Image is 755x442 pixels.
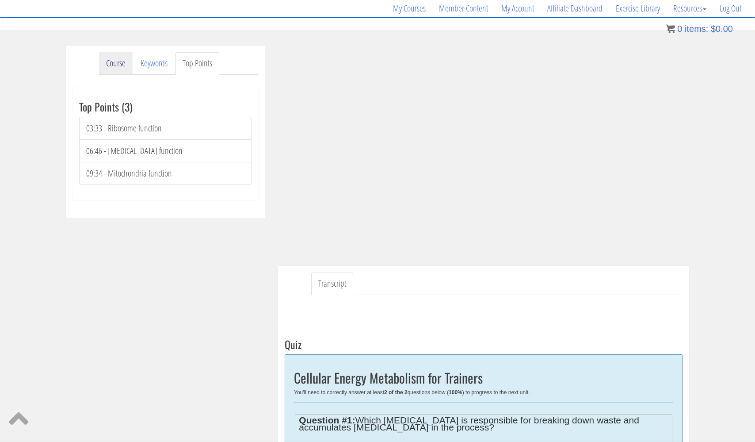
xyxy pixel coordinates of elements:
span: $ [711,24,716,34]
legend: Which [MEDICAL_DATA] is responsible for breaking down waste and accumulates [MEDICAL_DATA] in the... [299,417,668,431]
b: 2 of the 2 [384,389,408,396]
a: Transcript [311,273,353,295]
div: You'll need to correctly answer at least questions below ( ) to progress to the next unit. [294,389,673,396]
li: 06:46 - [MEDICAL_DATA] function [79,139,252,162]
h3: Top Points (3) [79,101,252,112]
h3: Quiz [285,338,683,350]
span: 0 [677,24,682,34]
b: 100% [449,389,462,396]
h2: Cellular Energy Metabolism for Trainers [294,370,673,385]
img: icon11.png [666,24,675,33]
strong: Question #1: [299,415,355,425]
bdi: 0.00 [711,24,733,34]
a: Course [99,52,133,75]
a: 0 items: $0.00 [666,24,733,34]
span: items: [685,24,708,34]
li: 03:33 - Ribosome function [79,117,252,140]
li: 09:34 - Mitochondria function [79,162,252,185]
a: Keywords [133,52,175,75]
a: Top Points [175,52,219,75]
